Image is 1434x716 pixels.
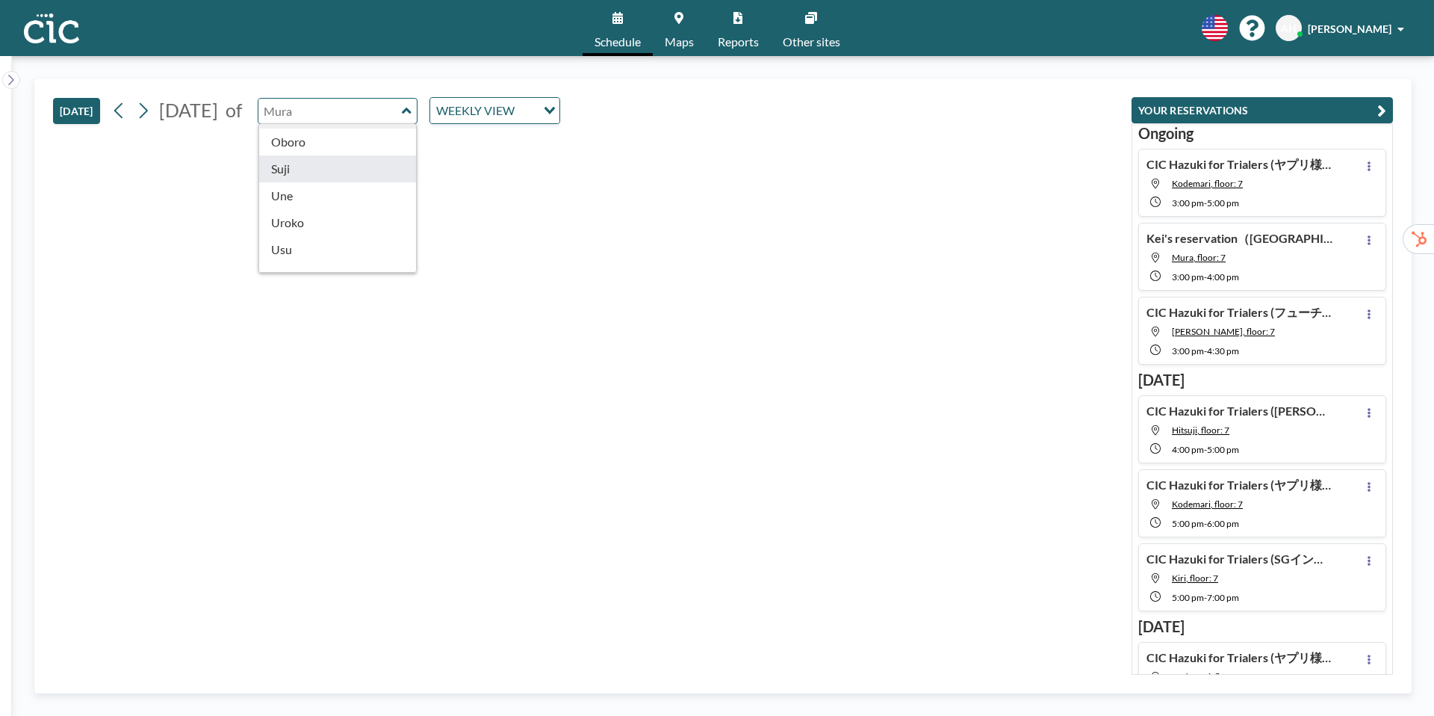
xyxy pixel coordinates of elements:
div: Wata [259,263,417,290]
div: Search for option [430,98,559,123]
span: 7:00 PM [1207,592,1239,603]
span: Maps [665,36,694,48]
span: 3:00 PM [1172,345,1204,357]
span: - [1204,592,1207,603]
span: Kodemari, floor: 7 [1172,178,1243,189]
span: Kiri, floor: 7 [1172,573,1218,584]
div: Suji [259,155,417,182]
span: - [1204,197,1207,209]
h4: CIC Hazuki for Trialers (ヤプリ様） [1146,157,1333,172]
span: - [1204,271,1207,283]
span: Mura, floor: 7 [1172,252,1226,263]
h3: [DATE] [1138,371,1386,389]
span: - [1204,444,1207,455]
div: Uroko [259,209,417,236]
span: Kodemari, floor: 7 [1172,671,1243,682]
div: Oboro [259,129,417,155]
span: WEEKLY VIEW [433,101,518,120]
span: 5:00 PM [1207,197,1239,209]
span: [PERSON_NAME] [1308,22,1391,35]
h4: CIC Hazuki for Trialers (フューチャー様) [1146,305,1333,320]
input: Search for option [519,101,535,120]
span: Reports [718,36,759,48]
button: YOUR RESERVATIONS [1132,97,1393,123]
div: Une [259,182,417,209]
span: Other sites [783,36,840,48]
span: 4:00 PM [1207,271,1239,283]
span: - [1204,518,1207,529]
h4: Kei's reservation（[GEOGRAPHIC_DATA] 吉永様） [1146,231,1333,246]
span: 4:30 PM [1207,345,1239,357]
h4: CIC Hazuki for Trialers ([PERSON_NAME]様） [1146,404,1333,419]
span: 5:00 PM [1172,518,1204,529]
span: 3:00 PM [1172,271,1204,283]
h3: [DATE] [1138,617,1386,636]
span: Hitsuji, floor: 7 [1172,425,1229,436]
input: Mura [258,99,402,123]
span: 5:00 PM [1172,592,1204,603]
span: Kodemari, floor: 7 [1172,499,1243,510]
h3: Ongoing [1138,124,1386,143]
div: Usu [259,236,417,263]
span: 3:00 PM [1172,197,1204,209]
h4: CIC Hazuki for Trialers (ヤプリ様） [1146,650,1333,665]
span: Schedule [595,36,641,48]
span: - [1204,345,1207,357]
button: [DATE] [53,98,100,124]
span: 5:00 PM [1207,444,1239,455]
h4: CIC Hazuki for Trialers (ヤプリ様） [1146,478,1333,493]
span: [DATE] [159,99,218,121]
h4: CIC Hazuki for Trialers (SGインキュベート様) [1146,552,1333,567]
span: AH [1281,22,1297,35]
span: Yuki, floor: 7 [1172,326,1275,337]
span: 6:00 PM [1207,518,1239,529]
img: organization-logo [24,13,79,43]
span: of [226,99,242,122]
span: 4:00 PM [1172,444,1204,455]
